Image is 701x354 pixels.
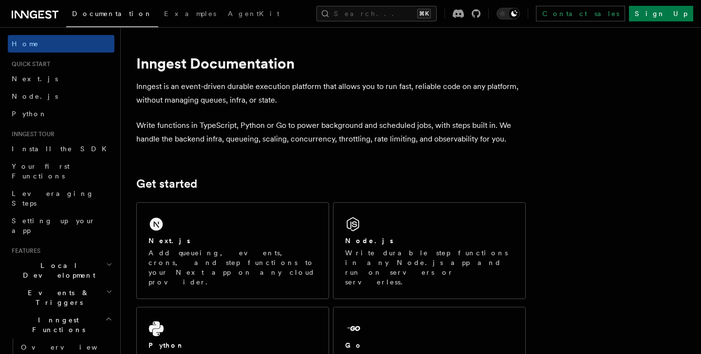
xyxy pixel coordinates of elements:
[536,6,625,21] a: Contact sales
[12,92,58,100] span: Node.js
[8,247,40,255] span: Features
[316,6,437,21] button: Search...⌘K
[345,340,363,350] h2: Go
[497,8,520,19] button: Toggle dark mode
[12,190,94,207] span: Leveraging Steps
[8,35,114,53] a: Home
[12,110,47,118] span: Python
[158,3,222,26] a: Examples
[164,10,216,18] span: Examples
[8,257,114,284] button: Local Development
[8,185,114,212] a: Leveraging Steps
[66,3,158,27] a: Documentation
[417,9,431,18] kbd: ⌘K
[8,140,114,158] a: Install the SDK
[8,284,114,311] button: Events & Triggers
[12,145,112,153] span: Install the SDK
[8,288,106,307] span: Events & Triggers
[72,10,152,18] span: Documentation
[136,80,526,107] p: Inngest is an event-driven durable execution platform that allows you to run fast, reliable code ...
[222,3,285,26] a: AgentKit
[8,212,114,239] a: Setting up your app
[12,75,58,83] span: Next.js
[12,39,39,49] span: Home
[21,343,121,351] span: Overview
[8,261,106,280] span: Local Development
[148,248,317,287] p: Add queueing, events, crons, and step functions to your Next app on any cloud provider.
[8,130,55,138] span: Inngest tour
[136,177,197,191] a: Get started
[148,340,184,350] h2: Python
[228,10,279,18] span: AgentKit
[136,119,526,146] p: Write functions in TypeScript, Python or Go to power background and scheduled jobs, with steps bu...
[8,60,50,68] span: Quick start
[629,6,693,21] a: Sign Up
[8,158,114,185] a: Your first Functions
[8,311,114,338] button: Inngest Functions
[8,315,105,335] span: Inngest Functions
[8,88,114,105] a: Node.js
[345,236,393,246] h2: Node.js
[333,202,526,299] a: Node.jsWrite durable step functions in any Node.js app and run on servers or serverless.
[12,217,95,234] span: Setting up your app
[8,70,114,88] a: Next.js
[136,54,526,72] h1: Inngest Documentation
[8,105,114,123] a: Python
[12,162,70,180] span: Your first Functions
[136,202,329,299] a: Next.jsAdd queueing, events, crons, and step functions to your Next app on any cloud provider.
[148,236,190,246] h2: Next.js
[345,248,514,287] p: Write durable step functions in any Node.js app and run on servers or serverless.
